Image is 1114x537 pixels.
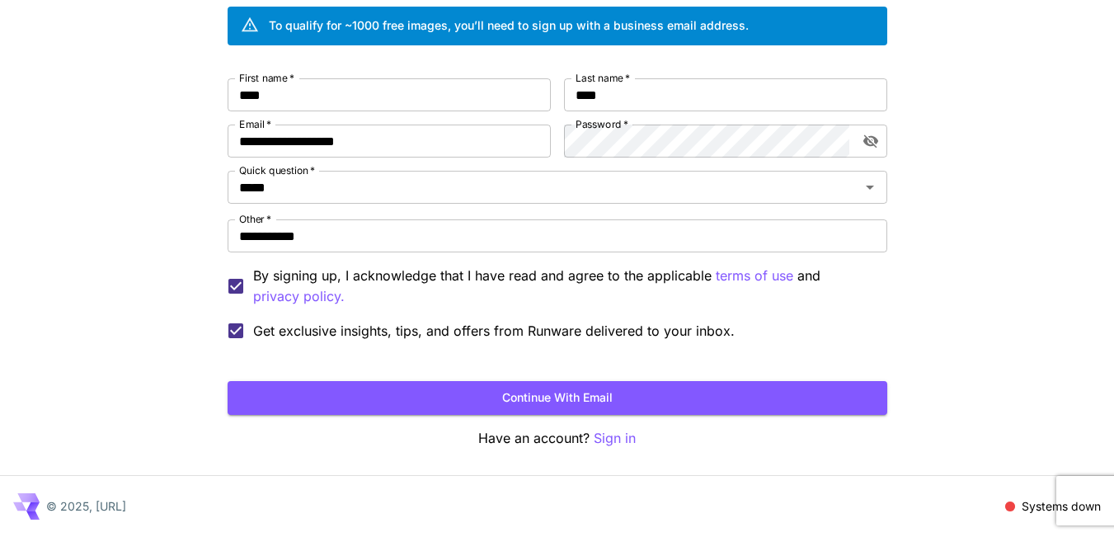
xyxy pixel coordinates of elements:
[576,71,630,85] label: Last name
[239,71,294,85] label: First name
[269,16,749,34] div: To qualify for ~1000 free images, you’ll need to sign up with a business email address.
[576,117,628,131] label: Password
[253,286,345,307] button: By signing up, I acknowledge that I have read and agree to the applicable terms of use and
[253,286,345,307] p: privacy policy.
[858,176,881,199] button: Open
[716,266,793,286] p: terms of use
[253,321,735,341] span: Get exclusive insights, tips, and offers from Runware delivered to your inbox.
[239,212,271,226] label: Other
[239,117,271,131] label: Email
[716,266,793,286] button: By signing up, I acknowledge that I have read and agree to the applicable and privacy policy.
[239,163,315,177] label: Quick question
[1022,497,1101,515] p: Systems down
[856,126,886,156] button: toggle password visibility
[46,497,126,515] p: © 2025, [URL]
[253,266,874,307] p: By signing up, I acknowledge that I have read and agree to the applicable and
[228,381,887,415] button: Continue with email
[228,428,887,449] p: Have an account?
[594,428,636,449] button: Sign in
